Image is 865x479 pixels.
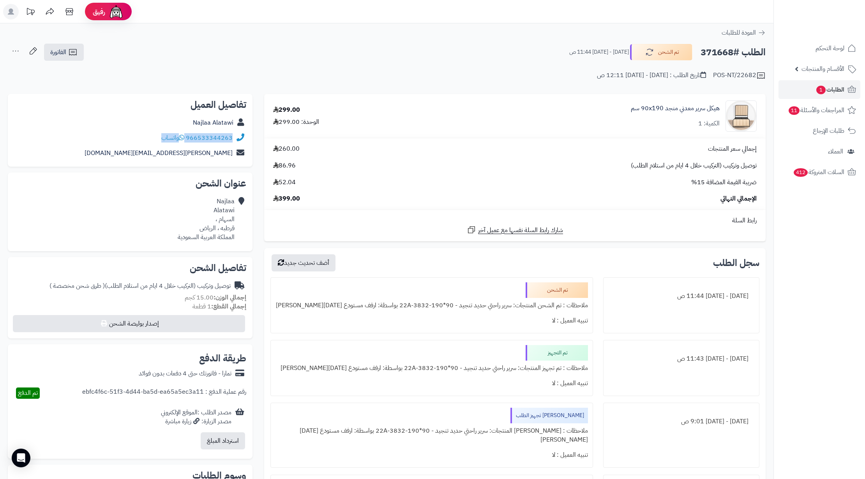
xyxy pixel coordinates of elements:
span: العملاء [828,146,843,157]
h2: عنوان الشحن [14,179,246,188]
div: 299.00 [273,106,300,114]
div: POS-NT/22682 [713,71,766,80]
small: 1 قطعة [192,302,246,311]
button: استرداد المبلغ [201,432,245,449]
button: إصدار بوليصة الشحن [13,315,245,332]
div: رقم عملية الدفع : ebfc4f6c-51f3-4d44-ba5d-ea65a5ec3a11 [82,387,246,399]
div: تنبيه العميل : لا [275,376,588,391]
span: طلبات الإرجاع [813,125,844,136]
span: العودة للطلبات [722,28,756,37]
span: لوحة التحكم [816,43,844,54]
a: تحديثات المنصة [21,4,40,21]
span: المراجعات والأسئلة [788,105,844,116]
div: تمارا - فاتورتك حتى 4 دفعات بدون فوائد [139,369,231,378]
span: 399.00 [273,194,300,203]
div: تم التجهيز [526,345,588,361]
div: ملاحظات : [PERSON_NAME] المنتجات: سرير راحتي حديد تنجيد - 90*190-3832-22A بواسطة: ارفف مستودع [DA... [275,423,588,447]
span: الأقسام والمنتجات [801,63,844,74]
span: رفيق [93,7,105,16]
span: الفاتورة [50,48,66,57]
strong: إجمالي القطع: [211,302,246,311]
h2: تفاصيل الشحن [14,263,246,273]
h2: تفاصيل العميل [14,100,246,109]
div: الوحدة: 299.00 [273,118,319,127]
a: هيكل سرير معدني منجد 90x190 سم [631,104,720,113]
span: 86.96 [273,161,296,170]
img: logo-2.png [812,22,858,38]
h3: سجل الطلب [713,258,759,268]
div: مصدر الطلب :الموقع الإلكتروني [161,408,231,426]
span: إجمالي سعر المنتجات [708,144,757,153]
a: الفاتورة [44,44,84,61]
button: أضف تحديث جديد [272,254,335,271]
a: واتساب [161,133,184,143]
span: 260.00 [273,144,300,153]
div: رابط السلة [267,216,763,225]
img: ai-face.png [108,4,124,19]
span: الطلبات [816,84,844,95]
a: Najlaa Alatawi [193,118,233,127]
a: [PERSON_NAME][EMAIL_ADDRESS][DOMAIN_NAME] [85,148,233,158]
small: [DATE] - [DATE] 11:44 ص [569,48,629,56]
a: العملاء [778,142,860,161]
a: شارك رابط السلة نفسها مع عميل آخر [467,225,563,235]
a: طلبات الإرجاع [778,122,860,140]
img: 1744121725-1-90x90.jpg [726,100,756,132]
a: الطلبات1 [778,80,860,99]
a: العودة للطلبات [722,28,766,37]
span: 412 [794,168,808,177]
span: 1 [816,86,826,94]
span: 11 [789,106,800,115]
span: توصيل وتركيب (التركيب خلال 4 ايام من استلام الطلب) [631,161,757,170]
span: تم الدفع [18,388,38,398]
h2: الطلب #371668 [701,44,766,60]
div: مصدر الزيارة: زيارة مباشرة [161,417,231,426]
span: السلات المتروكة [793,167,844,178]
div: [PERSON_NAME] تجهيز الطلب [510,408,588,423]
span: ( طرق شحن مخصصة ) [49,281,105,291]
div: [DATE] - [DATE] 9:01 ص [608,414,754,429]
a: لوحة التحكم [778,39,860,58]
div: تاريخ الطلب : [DATE] - [DATE] 12:11 ص [597,71,706,80]
span: الإجمالي النهائي [720,194,757,203]
div: الكمية: 1 [698,119,720,128]
div: [DATE] - [DATE] 11:44 ص [608,289,754,304]
span: شارك رابط السلة نفسها مع عميل آخر [478,226,563,235]
div: ملاحظات : تم تجهيز المنتجات: سرير راحتي حديد تنجيد - 90*190-3832-22A بواسطة: ارفف مستودع [DATE][P... [275,361,588,376]
div: تنبيه العميل : لا [275,313,588,328]
a: 966533344263 [186,133,233,143]
div: Najlaa Alatawi السهام ، قرطبه ، الرياض المملكة العربية السعودية [178,197,235,241]
div: تنبيه العميل : لا [275,447,588,463]
div: ملاحظات : تم الشحن المنتجات: سرير راحتي حديد تنجيد - 90*190-3832-22A بواسطة: ارفف مستودع [DATE][P... [275,298,588,313]
button: تم الشحن [630,44,692,60]
h2: طريقة الدفع [199,354,246,363]
strong: إجمالي الوزن: [214,293,246,302]
div: Open Intercom Messenger [12,449,30,467]
div: توصيل وتركيب (التركيب خلال 4 ايام من استلام الطلب) [49,282,231,291]
a: المراجعات والأسئلة11 [778,101,860,120]
div: [DATE] - [DATE] 11:43 ص [608,351,754,366]
span: ضريبة القيمة المضافة 15% [691,178,757,187]
div: تم الشحن [526,282,588,298]
a: السلات المتروكة412 [778,163,860,181]
small: 15.00 كجم [185,293,246,302]
span: 52.04 [273,178,296,187]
